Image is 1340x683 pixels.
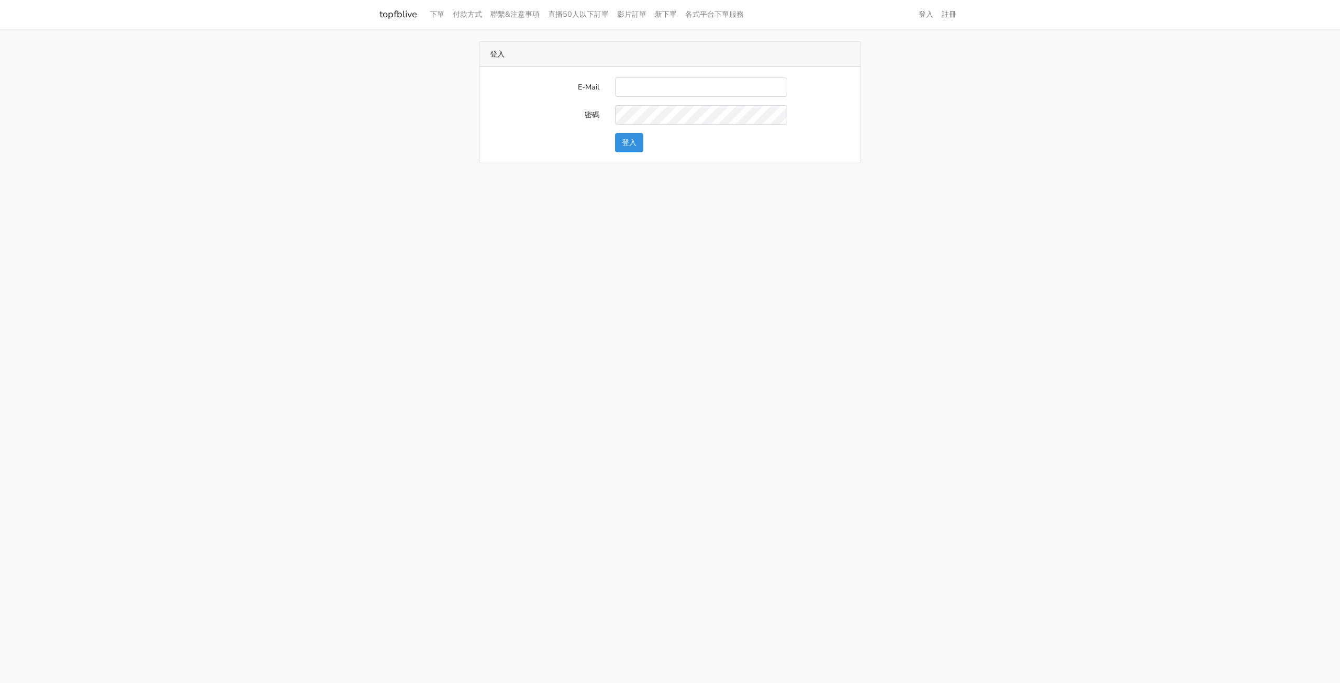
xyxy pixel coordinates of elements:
[449,4,486,25] a: 付款方式
[914,4,937,25] a: 登入
[615,133,643,152] button: 登入
[486,4,544,25] a: 聯繫&注意事項
[544,4,613,25] a: 直播50人以下訂單
[937,4,961,25] a: 註冊
[651,4,681,25] a: 新下單
[482,105,607,125] label: 密碼
[613,4,651,25] a: 影片訂單
[681,4,748,25] a: 各式平台下單服務
[479,42,861,67] div: 登入
[482,77,607,97] label: E-Mail
[426,4,449,25] a: 下單
[379,4,417,25] a: topfblive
